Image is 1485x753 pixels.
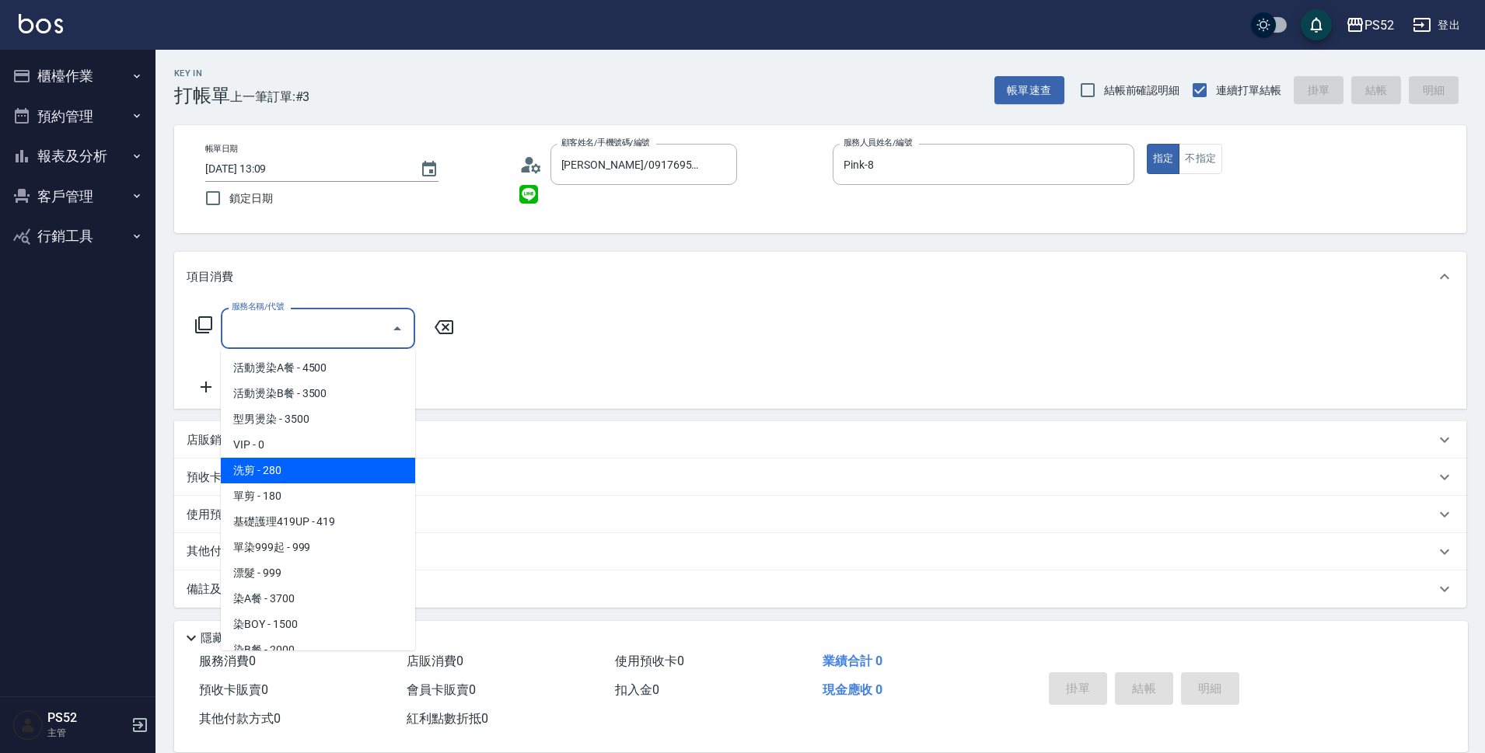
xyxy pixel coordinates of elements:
img: Logo [19,14,63,33]
span: 型男燙染 - 3500 [221,406,415,432]
button: 帳單速查 [994,76,1064,105]
h3: 打帳單 [174,85,230,106]
span: 鎖定日期 [229,190,273,207]
div: 其他付款方式入金可用餘額: 0 [174,533,1466,570]
span: 連續打單結帳 [1216,82,1281,99]
div: 使用預收卡 [174,496,1466,533]
button: 客戶管理 [6,176,149,217]
p: 使用預收卡 [187,507,245,523]
button: 報表及分析 [6,136,149,176]
span: 染BOY - 1500 [221,612,415,637]
span: 會員卡販賣 0 [407,682,476,697]
label: 帳單日期 [205,143,238,155]
span: VIP - 0 [221,432,415,458]
p: 其他付款方式 [187,543,330,560]
button: save [1301,9,1332,40]
button: 預約管理 [6,96,149,137]
label: 服務人員姓名/編號 [844,137,912,148]
button: Choose date, selected date is 2025-08-14 [411,151,448,188]
p: 店販銷售 [187,432,233,448]
span: 染B餐 - 2000 [221,637,415,663]
input: YYYY/MM/DD hh:mm [205,156,404,182]
label: 服務名稱/代號 [232,301,284,312]
img: line_icon [519,185,538,204]
span: 其他付款方式 0 [199,711,281,726]
span: 單剪 - 180 [221,483,415,509]
p: 主管 [47,726,127,740]
span: 洗剪 - 280 [221,458,415,483]
button: 櫃檯作業 [6,56,149,96]
span: 業績合計 0 [823,654,882,668]
span: 預收卡販賣 0 [199,682,268,697]
span: 扣入金 0 [615,682,659,697]
span: 服務消費 0 [199,654,256,668]
span: 漂髮 - 999 [221,560,415,586]
span: 結帳前確認明細 [1104,82,1180,99]
button: 指定 [1147,144,1180,174]
span: 活動燙染B餐 - 3500 [221,381,415,406]
span: 現金應收 0 [823,682,882,697]
label: 顧客姓名/手機號碼/編號 [561,137,650,148]
button: 不指定 [1179,144,1222,174]
img: Person [12,709,44,741]
div: 項目消費 [174,252,1466,302]
button: 登出 [1406,11,1466,40]
span: 上一筆訂單:#3 [230,87,310,106]
span: 基礎護理419UP - 419 [221,509,415,535]
button: PS52 [1340,9,1400,41]
div: 店販銷售 [174,421,1466,458]
span: 染A餐 - 3700 [221,586,415,612]
p: 預收卡販賣 [187,469,245,486]
p: 隱藏業績明細 [201,630,271,647]
div: PS52 [1364,16,1394,35]
div: 預收卡販賣 [174,458,1466,496]
button: Close [385,316,410,341]
span: 活動燙染A餐 - 4500 [221,355,415,381]
span: 店販消費 0 [407,654,463,668]
button: 行銷工具 [6,216,149,256]
div: 備註及來源 [174,570,1466,608]
span: 使用預收卡 0 [615,654,684,668]
p: 備註及來源 [187,581,245,598]
span: 單染999起 - 999 [221,535,415,560]
span: 紅利點數折抵 0 [407,711,488,726]
h2: Key In [174,68,230,78]
p: 項目消費 [187,269,233,285]
h5: PS52 [47,710,127,726]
